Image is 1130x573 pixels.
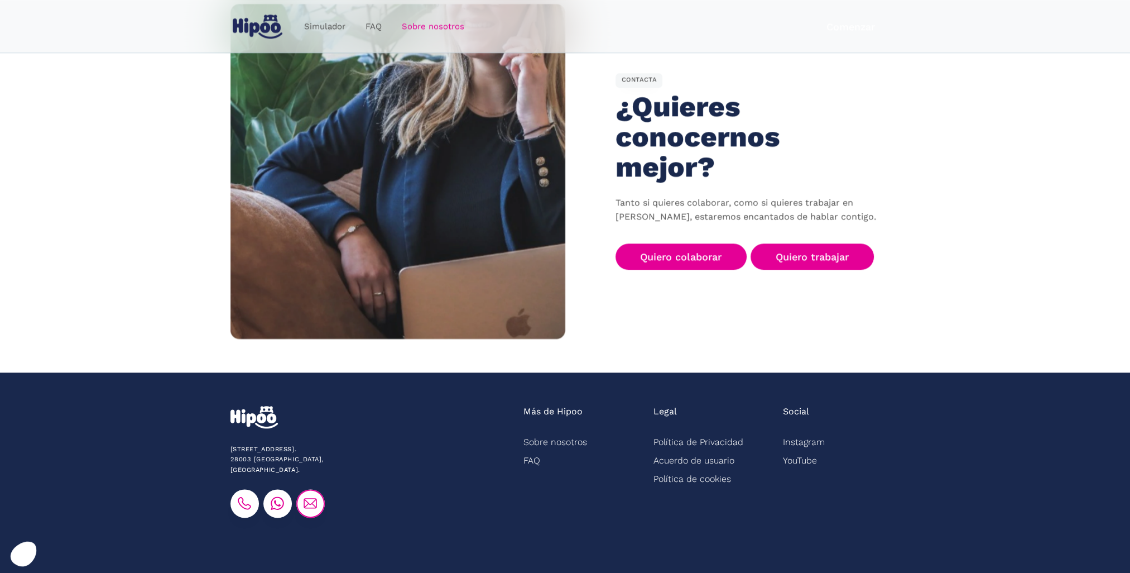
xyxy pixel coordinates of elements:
[653,433,743,451] a: Política de Privacidad
[523,406,583,418] div: Más de Hipoo
[523,433,587,451] a: Sobre nosotros
[783,406,809,418] div: Social
[653,406,677,418] div: Legal
[230,10,285,43] a: home
[294,16,355,37] a: Simulador
[783,451,817,470] a: YouTube
[616,73,663,88] div: CONTACTA
[653,451,734,470] a: Acuerdo de usuario
[230,445,393,475] div: [STREET_ADDRESS]. 28003 [GEOGRAPHIC_DATA], [GEOGRAPHIC_DATA].
[616,196,883,224] p: Tanto si quieres colaborar, como si quieres trabajar en [PERSON_NAME], estaremos encantados de ha...
[751,243,874,270] a: Quiero trabajar
[392,16,474,37] a: Sobre nosotros
[355,16,392,37] a: FAQ
[653,470,731,488] a: Política de cookies
[801,13,900,40] a: Comenzar
[616,92,873,182] h1: ¿Quieres conocernos mejor?
[783,433,825,451] a: Instagram
[616,243,747,270] a: Quiero colaborar
[523,451,540,470] a: FAQ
